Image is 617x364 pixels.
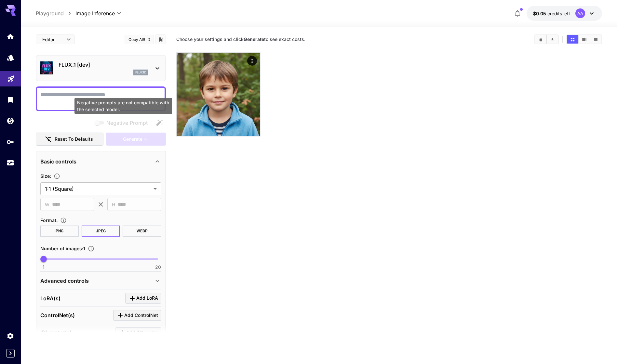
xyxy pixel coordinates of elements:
button: Copy AIR ID [125,35,154,44]
button: Show media in grid view [567,35,578,44]
b: Generate [244,36,264,42]
div: Settings [7,332,14,340]
button: Reset to defaults [36,133,103,146]
span: Add ControlNet [124,311,158,319]
button: Click to add ControlNet [113,310,161,321]
div: Wallet [7,117,14,125]
a: Playground [36,9,64,17]
button: Download All [547,35,558,44]
span: Choose your settings and click to see exact costs. [176,36,305,42]
p: FLUX.1 [dev] [59,61,148,69]
p: Basic controls [40,158,76,165]
div: Home [7,32,14,41]
button: Click to add LoRA [125,293,161,304]
span: 20 [155,264,161,270]
button: Specify how many images to generate in a single request. Each image generation will be charged se... [85,245,97,252]
div: Usage [7,159,14,167]
button: Show media in video view [579,35,590,44]
div: Advanced controls [40,273,161,289]
div: AA [575,8,585,18]
button: PNG [40,226,79,237]
nav: breadcrumb [36,9,75,17]
p: flux1d [135,70,146,75]
div: Library [7,96,14,104]
button: Choose the file format for the output image. [58,217,69,224]
span: Add LoRA [136,294,158,302]
button: Show media in list view [590,35,601,44]
button: Clear All [535,35,546,44]
span: Image Inference [75,9,115,17]
div: FLUX.1 [dev]flux1d [40,58,161,78]
div: Show media in grid viewShow media in video viewShow media in list view [566,34,602,44]
button: Adjust the dimensions of the generated image by specifying its width and height in pixels, or sel... [51,173,63,179]
span: Size : [40,173,51,179]
span: H [112,201,115,208]
button: $0.05AA [527,6,602,21]
span: $0.05 [533,11,547,16]
div: Actions [247,56,257,66]
div: Models [7,54,14,62]
span: Editor [42,36,62,43]
div: API Keys [7,138,14,146]
button: JPEG [82,226,120,237]
div: Playground [7,73,15,81]
span: 1 [43,264,45,270]
span: W [45,201,49,208]
div: Negative prompts are not compatible with the selected model. [74,98,172,114]
span: Negative prompts are not compatible with the selected model. [93,119,153,127]
span: Number of images : 1 [40,246,85,251]
span: credits left [547,11,570,16]
p: LoRA(s) [40,294,60,302]
button: WEBP [123,226,161,237]
p: ControlNet(s) [40,311,75,319]
span: 1:1 (Square) [45,185,151,193]
span: Format : [40,217,58,223]
img: 9k= [177,53,260,136]
div: Clear AllDownload All [534,34,559,44]
div: Basic controls [40,154,161,169]
p: Advanced controls [40,277,89,285]
button: Add to library [158,35,164,43]
button: Expand sidebar [6,349,15,357]
div: $0.05 [533,10,570,17]
span: Negative Prompt [106,119,148,127]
